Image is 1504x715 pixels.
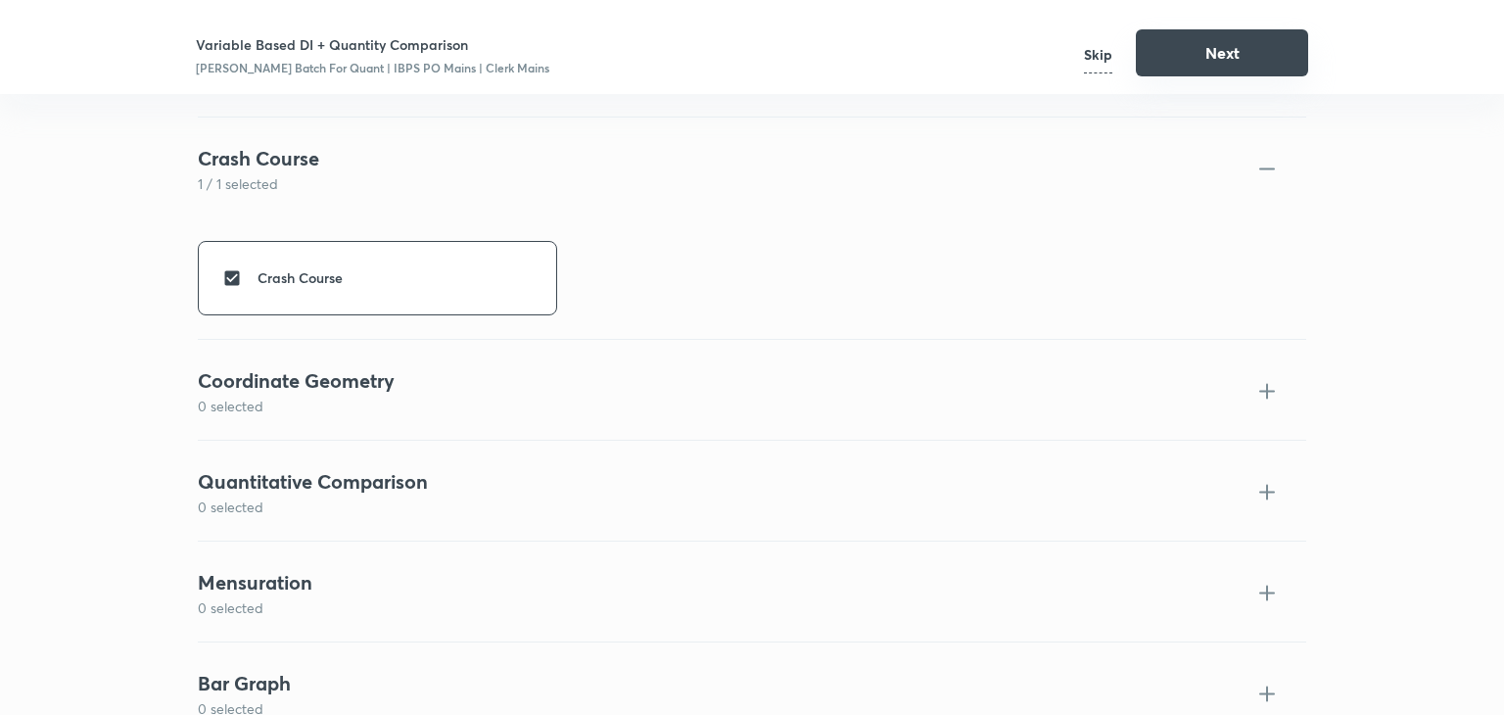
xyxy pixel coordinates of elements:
[198,597,1240,618] p: 0 selected
[198,173,1240,194] p: 1 / 1 selected
[198,366,1240,396] h4: Coordinate Geometry
[258,267,343,288] p: Crash Course
[196,59,549,76] h6: [PERSON_NAME] Batch For Quant | IBPS PO Mains | Clerk Mains
[1084,36,1112,73] p: Skip
[198,339,1306,440] div: Coordinate Geometry0 selected
[198,568,1240,597] h4: Mensuration
[198,117,1306,217] div: Crash Course1 / 1 selected
[196,34,549,55] h6: Variable Based DI + Quantity Comparison
[198,440,1306,541] div: Quantitative Comparison0 selected
[198,541,1306,642] div: Mensuration0 selected
[76,16,129,31] span: Support
[198,144,1240,173] h4: Crash Course
[198,669,1240,698] h4: Bar Graph
[198,396,1240,416] p: 0 selected
[1136,29,1308,76] button: Next
[198,467,1240,497] h4: Quantitative Comparison
[198,497,1240,517] p: 0 selected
